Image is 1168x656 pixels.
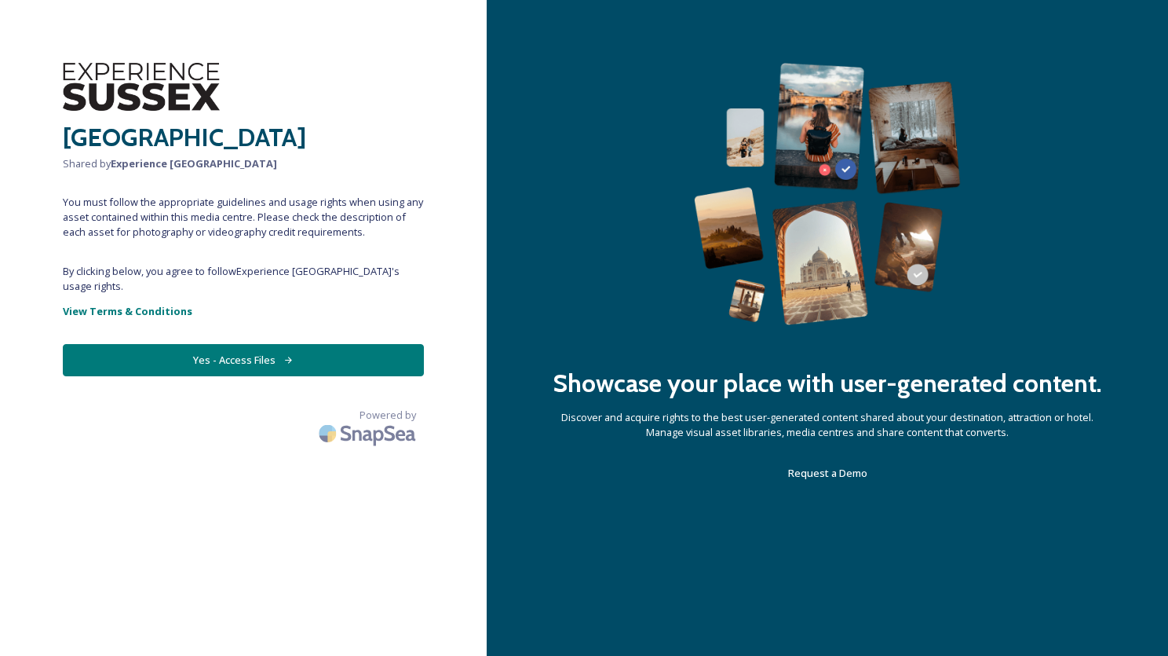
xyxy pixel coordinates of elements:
[63,156,424,171] span: Shared by
[63,264,424,294] span: By clicking below, you agree to follow Experience [GEOGRAPHIC_DATA] 's usage rights.
[549,410,1105,440] span: Discover and acquire rights to the best user-generated content shared about your destination, att...
[360,408,416,423] span: Powered by
[553,365,1102,402] h2: Showcase your place with user-generated content.
[788,464,867,482] a: Request a Demo
[314,415,424,452] img: SnapSea Logo
[788,466,867,480] span: Request a Demo
[63,344,424,376] button: Yes - Access Files
[111,156,277,170] strong: Experience [GEOGRAPHIC_DATA]
[63,302,424,321] a: View Terms & Conditions
[694,63,962,325] img: 63b42ca75bacad526042e722_Group%20154-p-800.png
[63,119,424,156] h2: [GEOGRAPHIC_DATA]
[63,195,424,240] span: You must follow the appropriate guidelines and usage rights when using any asset contained within...
[63,63,220,111] img: WSCC%20ES%20Logo%20-%20Primary%20-%20Black.png
[63,304,192,318] strong: View Terms & Conditions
